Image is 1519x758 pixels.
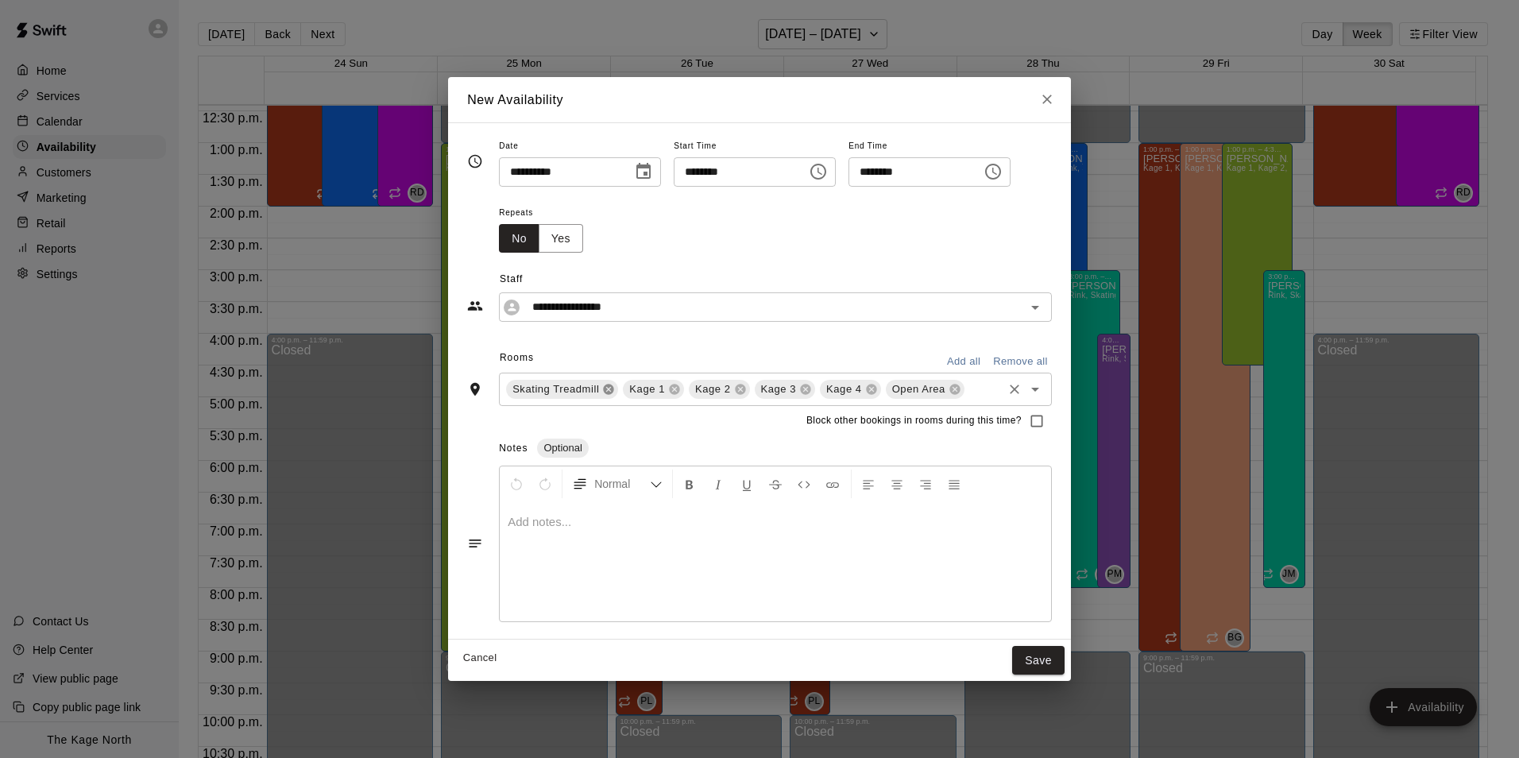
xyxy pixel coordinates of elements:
[938,350,989,374] button: Add all
[566,470,669,498] button: Formatting Options
[1003,378,1026,400] button: Clear
[467,153,483,169] svg: Timing
[819,470,846,498] button: Insert Link
[1024,296,1046,319] button: Open
[499,224,539,253] button: No
[755,381,803,397] span: Kage 3
[467,381,483,397] svg: Rooms
[594,476,650,492] span: Normal
[676,470,703,498] button: Format Bold
[500,267,1052,292] span: Staff
[989,350,1052,374] button: Remove all
[886,380,964,399] div: Open Area
[883,470,910,498] button: Center Align
[762,470,789,498] button: Format Strikethrough
[531,470,559,498] button: Redo
[537,442,588,454] span: Optional
[628,156,659,188] button: Choose date, selected date is Aug 26, 2025
[941,470,968,498] button: Justify Align
[539,224,583,253] button: Yes
[674,136,836,157] span: Start Time
[820,380,881,399] div: Kage 4
[802,156,834,188] button: Choose time, selected time is 6:30 PM
[755,380,816,399] div: Kage 3
[467,90,563,110] h6: New Availability
[499,136,661,157] span: Date
[689,380,750,399] div: Kage 2
[848,136,1011,157] span: End Time
[467,536,483,551] svg: Notes
[467,298,483,314] svg: Staff
[733,470,760,498] button: Format Underline
[912,470,939,498] button: Right Align
[454,646,505,671] button: Cancel
[1012,646,1065,675] button: Save
[977,156,1009,188] button: Choose time, selected time is 9:00 PM
[499,224,583,253] div: outlined button group
[806,413,1022,429] span: Block other bookings in rooms during this time?
[886,381,952,397] span: Open Area
[623,381,671,397] span: Kage 1
[499,203,596,224] span: Repeats
[790,470,817,498] button: Insert Code
[689,381,737,397] span: Kage 2
[855,470,882,498] button: Left Align
[500,352,534,363] span: Rooms
[623,380,684,399] div: Kage 1
[503,470,530,498] button: Undo
[820,381,868,397] span: Kage 4
[1033,85,1061,114] button: Close
[499,443,528,454] span: Notes
[506,381,605,397] span: Skating Treadmill
[705,470,732,498] button: Format Italics
[506,380,618,399] div: Skating Treadmill
[1024,378,1046,400] button: Open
